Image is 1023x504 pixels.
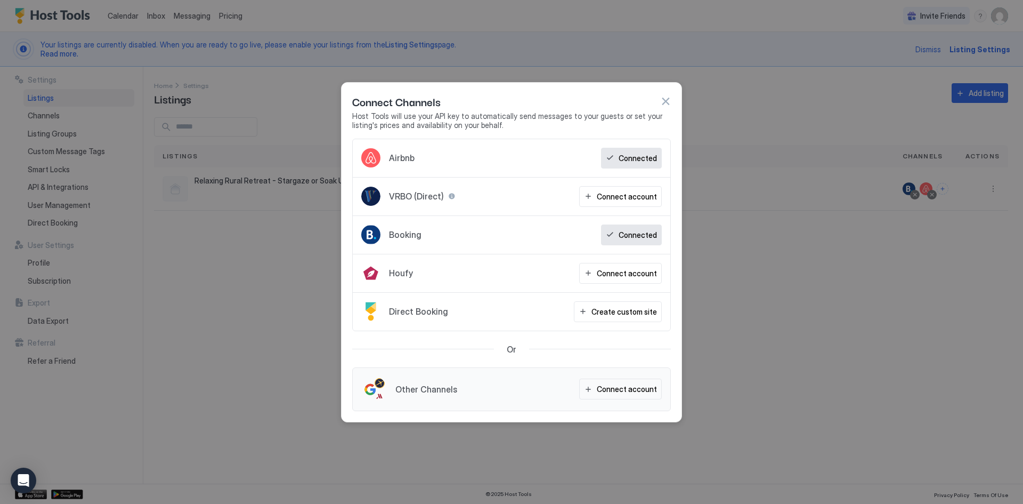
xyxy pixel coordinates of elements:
button: Create custom site [574,301,662,322]
button: Connect account [579,379,662,399]
div: Connected [619,153,657,164]
button: Connect account [579,263,662,284]
div: Connect account [597,268,657,279]
div: Open Intercom Messenger [11,468,36,493]
button: Connected [601,148,662,169]
button: Connected [601,225,662,245]
span: Host Tools will use your API key to automatically send messages to your guests or set your listin... [352,111,671,130]
div: Connect account [597,191,657,202]
span: Airbnb [389,153,415,163]
span: Or [507,344,516,355]
span: Booking [389,229,421,240]
span: Direct Booking [389,306,448,317]
span: Connect Channels [352,93,441,109]
div: Create custom site [591,306,657,317]
span: Other Channels [395,384,457,395]
span: VRBO (Direct) [389,191,444,202]
div: Connect account [597,383,657,395]
div: Connected [619,229,657,241]
span: Houfy [389,268,413,278]
button: Connect account [579,186,662,207]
